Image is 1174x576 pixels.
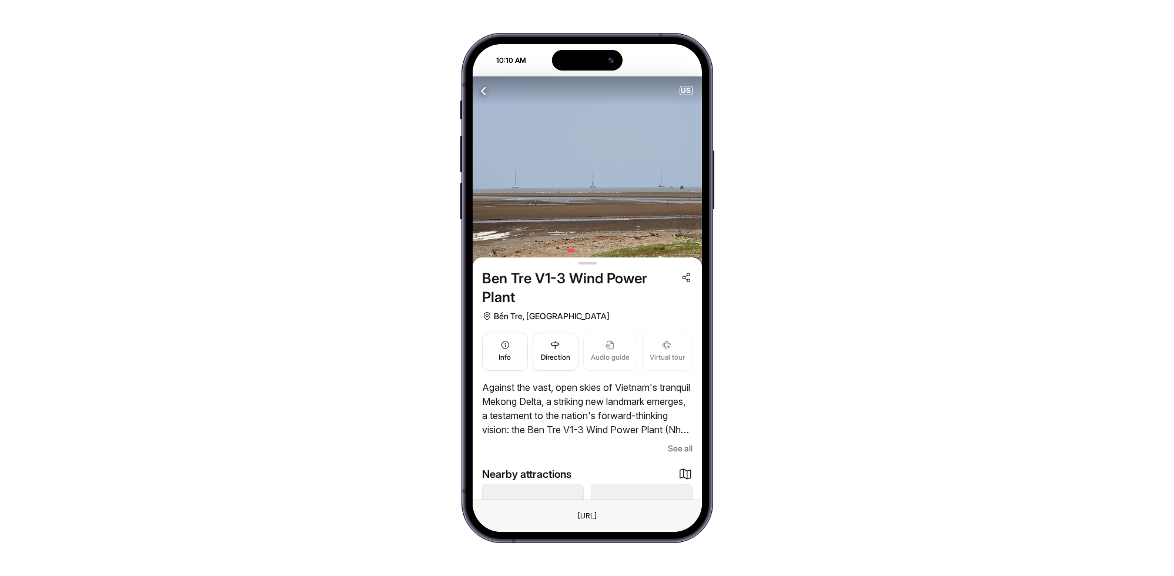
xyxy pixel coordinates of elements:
[533,333,578,371] button: Direction
[482,380,693,437] p: Against the vast, open skies of Vietnam's tranquil Mekong Delta, a striking new landmark emerges,...
[474,55,533,66] div: 10:10 AM
[596,249,599,252] button: 4
[482,269,676,307] span: Ben Tre V1-3 Wind Power Plant
[680,86,692,95] span: US
[650,352,685,363] span: Virtual tour
[567,249,574,252] button: 1
[494,309,610,323] span: Bến Tre, [GEOGRAPHIC_DATA]
[680,86,693,95] button: US
[499,352,511,363] span: Info
[541,352,570,363] span: Direction
[583,333,637,371] button: Audio guide
[668,441,693,456] span: See all
[482,466,571,483] span: Nearby attractions
[482,333,528,371] button: Info
[568,508,606,524] div: This is a fake element. To change the URL just use the Browser text field on the top.
[579,249,583,252] button: 2
[587,249,591,252] button: 3
[642,333,693,371] button: Virtual tour
[604,249,607,252] button: 5
[591,352,630,363] span: Audio guide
